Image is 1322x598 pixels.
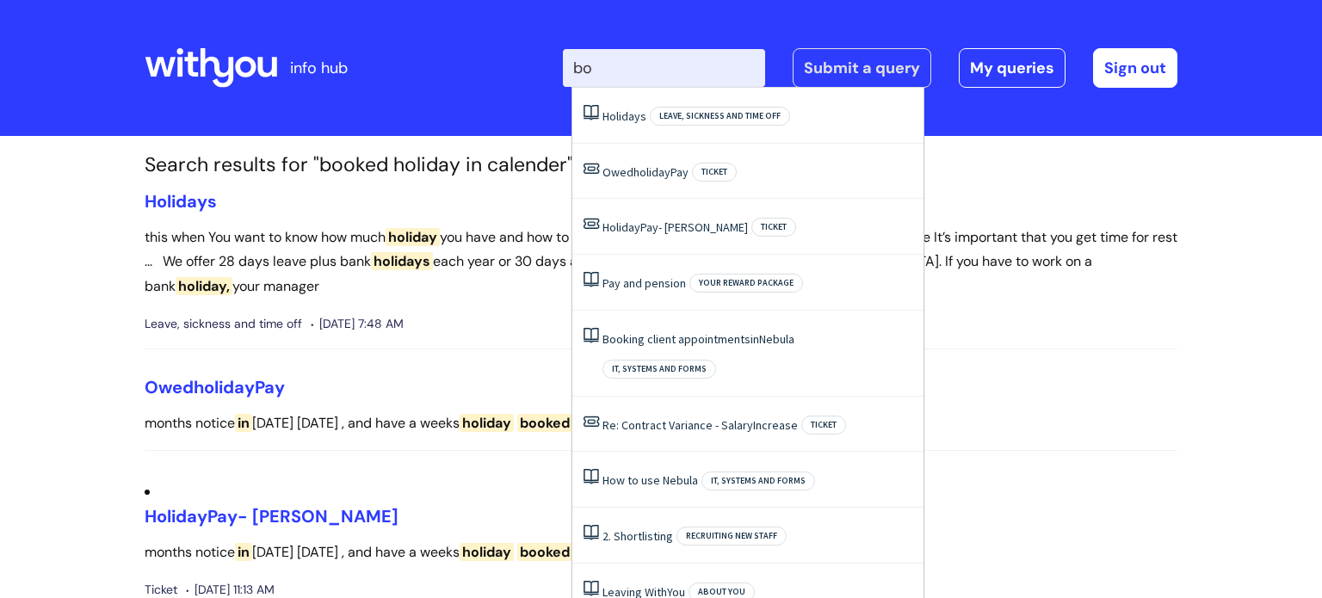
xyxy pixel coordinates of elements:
h1: Search results for "booked holiday in calender" [145,153,1177,177]
a: My queries [959,48,1066,88]
a: Pay and pension [602,275,686,291]
span: Ticket [692,163,737,182]
a: HolidayPay- [PERSON_NAME] [145,505,398,527]
span: Ticket [751,218,796,237]
span: in [235,543,252,561]
div: | - [563,48,1177,88]
span: IT, systems and forms [701,472,815,490]
span: holiday [460,543,514,561]
a: Sign out [1093,48,1177,88]
span: IT, systems and forms [602,360,716,379]
span: holiday [460,414,514,432]
a: Submit a query [793,48,931,88]
a: OwedholidayPay [145,376,285,398]
span: holiday [386,228,440,246]
span: Recruiting new staff [676,527,787,546]
span: in [751,331,759,347]
span: booked [517,543,572,561]
span: holidays [371,252,433,270]
p: months notice [DATE] [DATE] , and have a weeks from February ... All [145,411,1177,436]
span: Leave, sickness and time off [145,313,302,335]
p: this when You want to know how much you have and how to take it during the ... the year. How much... [145,225,1177,299]
span: holiday [633,164,670,180]
a: Holidays [602,108,646,124]
span: Leave, sickness and time off [650,107,790,126]
a: Booking client appointmentsinNebula [602,331,794,347]
a: Holidays [145,190,217,213]
p: months notice [DATE] [DATE] , and have a weeks from February ... 07977 810414 -- All [145,540,1177,565]
span: Holiday [602,219,640,235]
span: Ticket [801,416,846,435]
span: Increase [753,417,798,433]
span: Holiday [145,505,207,527]
span: booked [517,414,572,432]
a: HolidayPay- [PERSON_NAME] [602,219,748,235]
span: holiday [194,376,255,398]
a: How to use Nebula [602,472,698,488]
span: [DATE] 7:48 AM [311,313,404,335]
span: Your reward package [689,274,803,293]
a: OwedholidayPay [602,164,689,180]
span: holiday, [176,277,232,295]
input: Search [563,49,765,87]
a: 2. Shortlisting [602,528,673,544]
p: info hub [290,54,348,82]
a: Re: Contract Variance - SalaryIncrease [602,417,798,433]
span: in [235,414,252,432]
